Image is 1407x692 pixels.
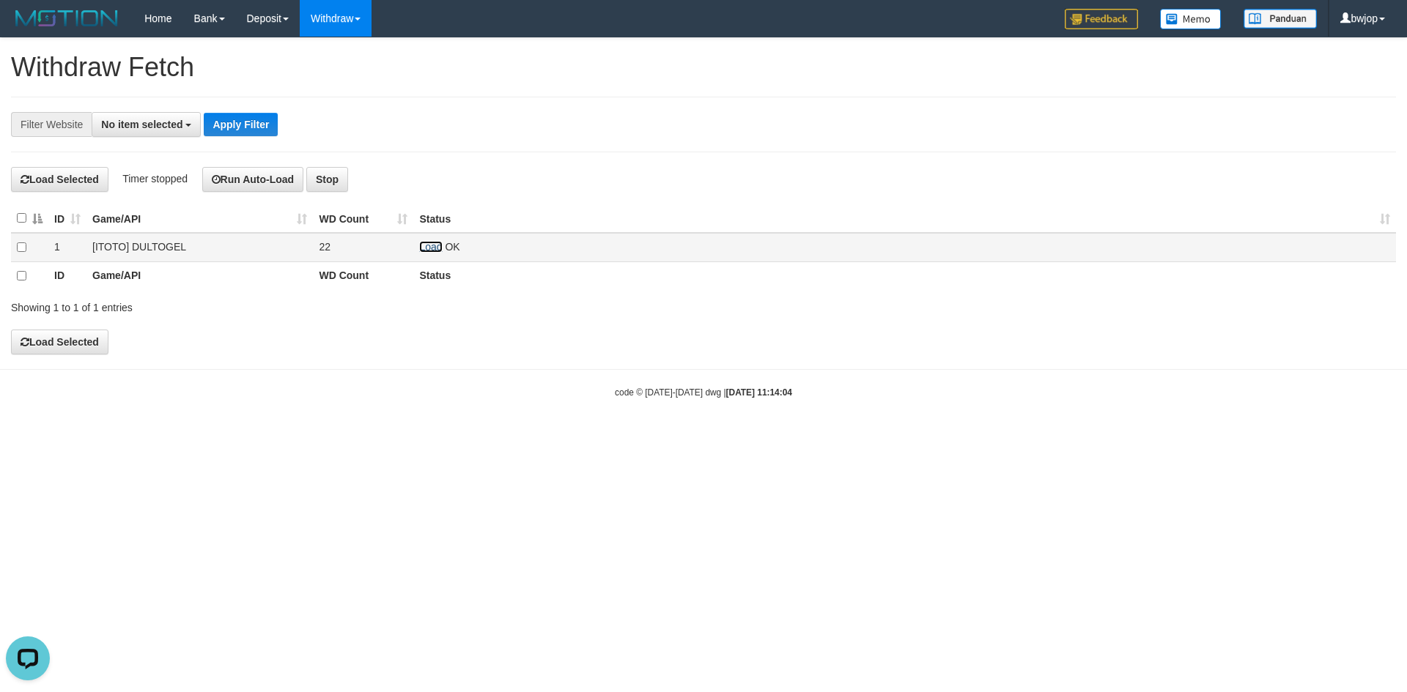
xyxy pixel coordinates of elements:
[11,330,108,354] button: Load Selected
[6,6,50,50] button: Open LiveChat chat widget
[413,204,1396,233] th: Status: activate to sort column ascending
[11,167,108,192] button: Load Selected
[413,261,1396,290] th: Status
[419,241,442,253] a: Load
[319,241,330,253] span: 22
[313,204,413,233] th: WD Count: activate to sort column ascending
[306,167,348,192] button: Stop
[11,294,575,315] div: Showing 1 to 1 of 1 entries
[86,233,313,262] td: [ITOTO] DULTOGEL
[726,387,792,398] strong: [DATE] 11:14:04
[1160,9,1222,29] img: Button%20Memo.svg
[48,233,86,262] td: 1
[101,119,182,130] span: No item selected
[204,113,278,136] button: Apply Filter
[48,204,86,233] th: ID: activate to sort column ascending
[86,261,313,290] th: Game/API
[615,387,792,398] small: code © [DATE]-[DATE] dwg |
[48,261,86,290] th: ID
[122,173,188,185] span: Timer stopped
[11,53,1396,82] h1: Withdraw Fetch
[11,112,92,137] div: Filter Website
[1065,9,1138,29] img: Feedback.jpg
[1244,9,1317,29] img: panduan.png
[11,7,122,29] img: MOTION_logo.png
[86,204,313,233] th: Game/API: activate to sort column ascending
[92,112,201,137] button: No item selected
[313,261,413,290] th: WD Count
[202,167,304,192] button: Run Auto-Load
[445,241,459,253] span: OK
